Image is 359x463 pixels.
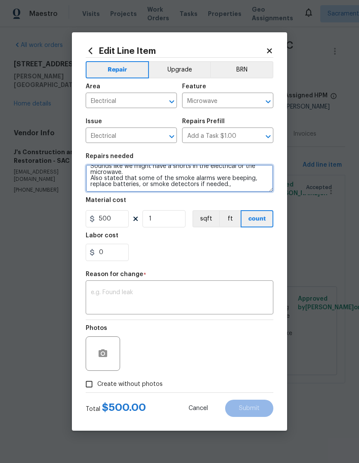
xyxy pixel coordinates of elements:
button: Cancel [175,400,222,417]
button: Upgrade [149,61,210,78]
div: Total [86,403,146,413]
h5: Photos [86,325,107,331]
span: Cancel [189,405,208,412]
button: Repair [86,61,149,78]
h5: Reason for change [86,271,143,277]
button: count [241,210,273,227]
button: Open [262,96,274,108]
h5: Feature [182,84,206,90]
button: BRN [210,61,273,78]
h5: Labor cost [86,233,118,239]
button: sqft [192,210,219,227]
button: Open [166,131,178,143]
h5: Repairs Prefill [182,118,225,124]
h5: Area [86,84,100,90]
h5: Repairs needed [86,153,133,159]
textarea: HPM to detail Buyer report came in stating there’s an issue with the breaker that is running the ... [86,165,273,192]
button: Submit [225,400,273,417]
h5: Issue [86,118,102,124]
span: $ 500.00 [102,402,146,413]
button: Open [166,96,178,108]
h5: Material cost [86,197,126,203]
h2: Edit Line Item [86,46,266,56]
button: ft [219,210,241,227]
span: Create without photos [97,380,163,389]
span: Submit [239,405,260,412]
button: Open [262,131,274,143]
